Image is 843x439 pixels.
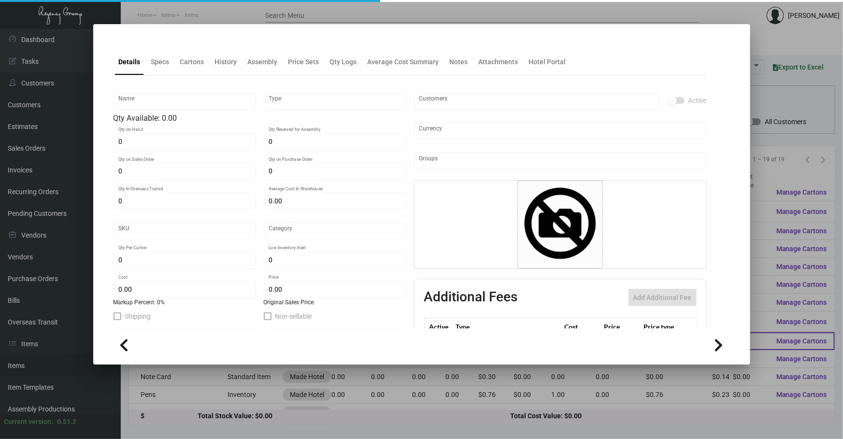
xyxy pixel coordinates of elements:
[4,417,53,427] div: Current version:
[424,289,518,306] h2: Additional Fees
[424,318,454,335] th: Active
[275,311,312,322] span: Non-sellable
[151,57,170,67] div: Specs
[641,318,685,335] th: Price type
[454,318,562,335] th: Type
[330,57,357,67] div: Qty Logs
[633,294,692,301] span: Add Additional Fee
[450,57,468,67] div: Notes
[215,57,237,67] div: History
[601,318,641,335] th: Price
[119,57,141,67] div: Details
[368,57,439,67] div: Average Cost Summary
[288,57,319,67] div: Price Sets
[562,318,601,335] th: Cost
[180,57,204,67] div: Cartons
[125,311,151,322] span: Shipping
[419,98,654,105] input: Add new..
[529,57,566,67] div: Hotel Portal
[419,157,701,165] input: Add new..
[248,57,278,67] div: Assembly
[114,113,406,124] div: Qty Available: 0.00
[57,417,76,427] div: 0.51.2
[688,95,707,106] span: Active
[479,57,518,67] div: Attachments
[629,289,697,306] button: Add Additional Fee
